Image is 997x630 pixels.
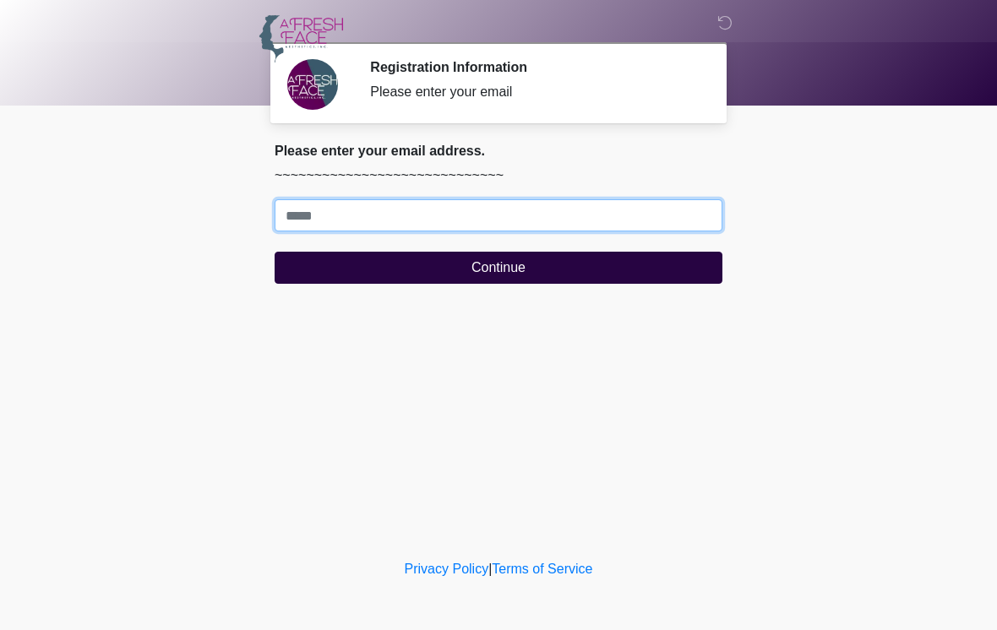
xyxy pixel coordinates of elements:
a: Privacy Policy [405,562,489,576]
a: | [488,562,492,576]
img: A Fresh Face Aesthetics Inc Logo [258,13,344,64]
h2: Please enter your email address. [275,143,722,159]
img: Agent Avatar [287,59,338,110]
a: Terms of Service [492,562,592,576]
p: ~~~~~~~~~~~~~~~~~~~~~~~~~~~~~ [275,166,722,186]
div: Please enter your email [370,82,697,102]
button: Continue [275,252,722,284]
